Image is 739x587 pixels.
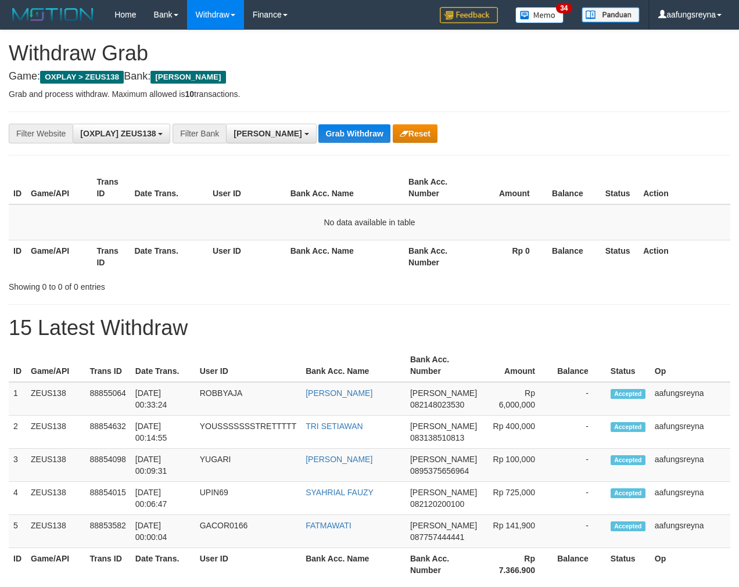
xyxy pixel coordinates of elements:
[131,548,195,581] th: Date Trans.
[406,349,482,382] th: Bank Acc. Number
[195,382,301,416] td: ROBBYAJA
[9,42,730,65] h1: Withdraw Grab
[650,382,730,416] td: aafungsreyna
[638,240,730,273] th: Action
[650,482,730,515] td: aafungsreyna
[9,416,26,449] td: 2
[185,89,194,99] strong: 10
[410,499,464,509] span: Copy 082120200100 to clipboard
[73,124,170,143] button: [OXPLAY] ZEUS138
[9,240,26,273] th: ID
[410,388,477,398] span: [PERSON_NAME]
[85,449,131,482] td: 88854098
[410,488,477,497] span: [PERSON_NAME]
[553,382,606,416] td: -
[26,382,85,416] td: ZEUS138
[553,548,606,581] th: Balance
[406,548,482,581] th: Bank Acc. Number
[9,124,73,143] div: Filter Website
[553,449,606,482] td: -
[286,240,404,273] th: Bank Acc. Name
[553,515,606,548] td: -
[582,7,640,23] img: panduan.png
[130,240,208,273] th: Date Trans.
[650,548,730,581] th: Op
[195,416,301,449] td: YOUSSSSSSSTRETTTTT
[410,455,477,464] span: [PERSON_NAME]
[606,349,650,382] th: Status
[150,71,225,84] span: [PERSON_NAME]
[85,515,131,548] td: 88853582
[26,449,85,482] td: ZEUS138
[611,422,645,432] span: Accepted
[208,240,286,273] th: User ID
[410,466,469,476] span: Copy 0895375656964 to clipboard
[131,449,195,482] td: [DATE] 00:09:31
[85,382,131,416] td: 88855064
[131,482,195,515] td: [DATE] 00:06:47
[601,240,638,273] th: Status
[9,204,730,240] td: No data available in table
[9,276,299,293] div: Showing 0 to 0 of 0 entries
[410,521,477,530] span: [PERSON_NAME]
[306,521,351,530] a: FATMAWATI
[92,171,130,204] th: Trans ID
[9,449,26,482] td: 3
[26,482,85,515] td: ZEUS138
[306,488,374,497] a: SYAHRIAL FAUZY
[26,349,85,382] th: Game/API
[404,171,469,204] th: Bank Acc. Number
[9,482,26,515] td: 4
[306,422,363,431] a: TRI SETIAWAN
[131,515,195,548] td: [DATE] 00:00:04
[301,548,406,581] th: Bank Acc. Name
[638,171,730,204] th: Action
[482,548,553,581] th: Rp 7.366.900
[482,515,553,548] td: Rp 141,900
[650,515,730,548] td: aafungsreyna
[9,71,730,82] h4: Game: Bank:
[9,316,730,340] h1: 15 Latest Withdraw
[173,124,226,143] div: Filter Bank
[650,416,730,449] td: aafungsreyna
[556,3,572,13] span: 34
[482,416,553,449] td: Rp 400,000
[234,129,302,138] span: [PERSON_NAME]
[469,240,547,273] th: Rp 0
[40,71,124,84] span: OXPLAY > ZEUS138
[440,7,498,23] img: Feedback.jpg
[85,482,131,515] td: 88854015
[547,240,601,273] th: Balance
[92,240,130,273] th: Trans ID
[611,488,645,498] span: Accepted
[85,349,131,382] th: Trans ID
[195,482,301,515] td: UPIN69
[306,455,372,464] a: [PERSON_NAME]
[410,422,477,431] span: [PERSON_NAME]
[393,124,437,143] button: Reset
[301,349,406,382] th: Bank Acc. Name
[195,515,301,548] td: GACOR0166
[611,389,645,399] span: Accepted
[9,382,26,416] td: 1
[195,349,301,382] th: User ID
[611,455,645,465] span: Accepted
[80,129,156,138] span: [OXPLAY] ZEUS138
[611,521,645,531] span: Accepted
[131,416,195,449] td: [DATE] 00:14:55
[601,171,638,204] th: Status
[553,482,606,515] td: -
[9,171,26,204] th: ID
[515,7,564,23] img: Button%20Memo.svg
[9,88,730,100] p: Grab and process withdraw. Maximum allowed is transactions.
[404,240,469,273] th: Bank Acc. Number
[547,171,601,204] th: Balance
[195,449,301,482] td: YUGARI
[410,400,464,409] span: Copy 082148023530 to clipboard
[482,449,553,482] td: Rp 100,000
[9,6,97,23] img: MOTION_logo.png
[553,349,606,382] th: Balance
[318,124,390,143] button: Grab Withdraw
[650,349,730,382] th: Op
[286,171,404,204] th: Bank Acc. Name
